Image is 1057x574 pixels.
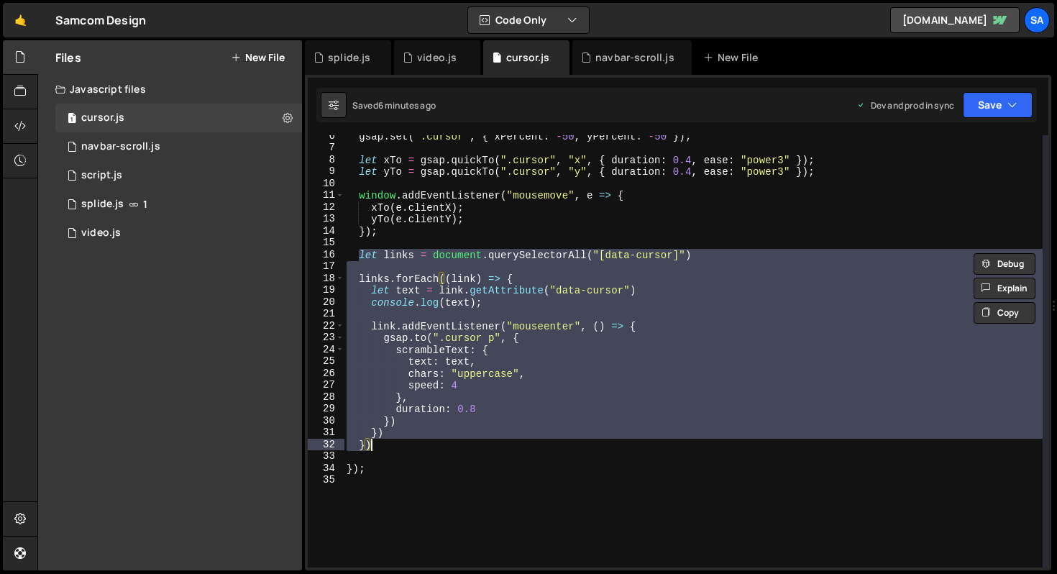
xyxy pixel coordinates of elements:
div: 14806/45268.js [55,219,302,247]
div: 14 [308,225,344,237]
div: 19 [308,284,344,296]
div: 31 [308,427,344,439]
a: 🤙 [3,3,38,37]
div: 29 [308,403,344,415]
div: 9 [308,165,344,178]
div: navbar-scroll.js [81,140,160,153]
div: 20 [308,296,344,309]
div: 14806/38397.js [55,161,302,190]
div: Samcom Design [55,12,146,29]
div: 13 [308,213,344,225]
div: 25 [308,355,344,368]
h2: Files [55,50,81,65]
div: 6 minutes ago [378,99,436,111]
button: Save [963,92,1033,118]
div: 24 [308,344,344,356]
div: 32 [308,439,344,451]
div: 15 [308,237,344,249]
div: 11 [308,189,344,201]
div: 10 [308,178,344,190]
div: 14806/45454.js [55,104,302,132]
button: Debug [974,253,1035,275]
button: Copy [974,302,1035,324]
div: video.js [81,227,121,240]
div: video.js [417,50,457,65]
div: 30 [308,415,344,427]
div: splide.js [328,50,370,65]
button: Code Only [468,7,589,33]
div: script.js [81,169,122,182]
div: New File [703,50,764,65]
div: 17 [308,260,344,273]
div: Javascript files [38,75,302,104]
div: cursor.js [81,111,124,124]
div: 23 [308,332,344,344]
div: 34 [308,463,344,475]
span: 1 [143,199,147,210]
div: 35 [308,474,344,486]
div: 28 [308,391,344,404]
div: 14806/45266.js [55,190,302,219]
div: 18 [308,273,344,285]
div: 21 [308,308,344,320]
div: 33 [308,450,344,463]
span: 1 [68,114,76,125]
div: 7 [308,142,344,154]
a: [DOMAIN_NAME] [890,7,1020,33]
div: Saved [352,99,436,111]
div: 16 [308,249,344,261]
div: 14806/45291.js [55,132,302,161]
div: splide.js [81,198,124,211]
div: 6 [308,130,344,142]
div: 26 [308,368,344,380]
div: Dev and prod in sync [856,99,954,111]
div: 22 [308,320,344,332]
div: 8 [308,154,344,166]
div: navbar-scroll.js [595,50,674,65]
div: 12 [308,201,344,214]
a: SA [1024,7,1050,33]
button: New File [231,52,285,63]
button: Explain [974,278,1035,299]
div: 27 [308,379,344,391]
div: cursor.js [506,50,549,65]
